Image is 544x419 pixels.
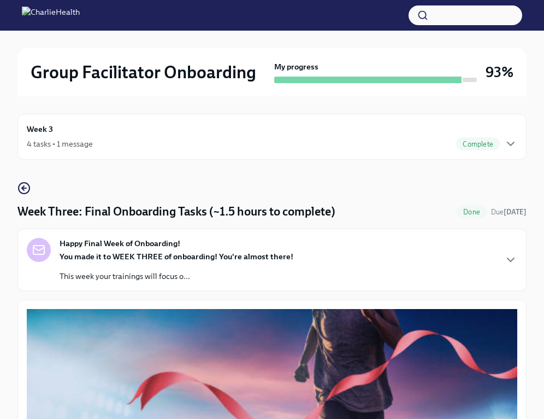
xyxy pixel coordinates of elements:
img: CharlieHealth [22,7,80,24]
h3: 93% [486,62,513,82]
span: September 27th, 2025 10:00 [491,207,527,217]
h2: Group Facilitator Onboarding [31,61,256,83]
h6: Week 3 [27,123,53,135]
span: Complete [456,140,500,148]
p: This week your trainings will focus o... [60,271,293,282]
span: Done [457,208,487,216]
strong: Happy Final Week of Onboarding! [60,238,180,249]
div: 4 tasks • 1 message [27,138,93,149]
h4: Week Three: Final Onboarding Tasks (~1.5 hours to complete) [17,203,335,220]
span: Due [491,208,527,216]
strong: My progress [274,61,318,72]
strong: [DATE] [504,208,527,216]
strong: You made it to WEEK THREE of onboarding! You're almost there! [60,252,293,261]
